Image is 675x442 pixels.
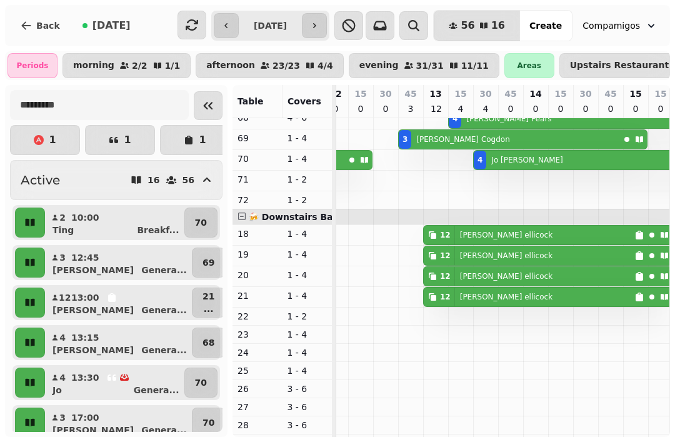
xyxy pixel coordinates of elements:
p: 72 [237,194,277,206]
p: 69 [202,256,214,269]
p: 30 [479,88,491,100]
h2: Active [21,171,60,189]
p: 1 [124,135,131,145]
p: 14 [529,88,541,100]
p: 16 [147,176,159,184]
button: 210:00TingBreakf... [47,208,182,238]
p: 4 / 4 [317,61,333,70]
p: 3 - 6 [287,401,327,413]
button: 5616 [434,11,520,41]
p: Genera ... [134,384,179,396]
button: 1213:00[PERSON_NAME]Genera... [47,288,189,318]
p: 13 [429,88,441,100]
p: 3 - 6 [287,419,327,431]
button: Create [519,11,572,41]
button: 413:15[PERSON_NAME]Genera... [47,328,189,358]
span: 16 [491,21,505,31]
p: 1 - 2 [287,194,327,206]
p: 24 [237,346,277,359]
p: 12 [59,291,66,304]
div: 12 [440,251,451,261]
p: 4 [59,371,66,384]
p: 2 / 2 [132,61,147,70]
p: Breakf ... [137,224,179,236]
button: Compamigos [575,14,665,37]
p: 3 [59,251,66,264]
p: 3 - 6 [287,383,327,395]
p: 2 [59,211,66,224]
p: 12:45 [71,251,99,264]
p: 20 [237,269,277,281]
p: 70 [195,376,207,389]
p: 1 - 2 [287,173,327,186]
p: Genera ... [141,424,187,436]
p: 3 [406,103,416,115]
div: Periods [7,53,57,78]
div: 12 [440,271,451,281]
p: 1 - 2 [287,310,327,323]
p: 45 [604,88,616,100]
p: 25 [237,364,277,377]
button: 1 [160,125,230,155]
p: Jo [PERSON_NAME] [491,155,562,165]
p: 21 [202,290,214,303]
p: 23 [237,328,277,341]
p: 0 [606,103,616,115]
button: morning2/21/1 [62,53,191,78]
span: Compamigos [582,19,640,32]
p: [PERSON_NAME] Pears [466,114,551,124]
p: 0 [581,103,591,115]
span: 🍻 Downstairs Bar Area [248,212,363,222]
p: 15 [629,88,641,100]
p: 26 [237,383,277,395]
button: 312:45[PERSON_NAME]Genera... [47,248,189,278]
p: 10:00 [71,211,99,224]
p: 18 [237,228,277,240]
button: 68 [192,328,225,358]
p: Upstairs Restaurant [570,61,669,71]
p: 21 [237,289,277,302]
p: [PERSON_NAME] ellicock [460,292,552,302]
p: Jo [52,384,62,396]
button: 413:30JoGenera... [47,368,182,398]
p: [PERSON_NAME] [52,264,134,276]
p: Ting [52,224,74,236]
p: [PERSON_NAME] ellicock [460,271,552,281]
p: 1 - 4 [287,269,327,281]
p: 17:00 [71,411,99,424]
button: 70 [192,408,225,438]
p: 30 [579,88,591,100]
p: 19 [237,248,277,261]
p: morning [73,61,114,71]
p: ... [202,303,214,315]
p: 15 [354,88,366,100]
p: Genera ... [141,264,187,276]
p: 30 [379,88,391,100]
span: 56 [461,21,474,31]
p: 70 [195,216,207,229]
p: [PERSON_NAME] Cogdon [416,134,509,144]
p: 3 [59,411,66,424]
p: 22 [237,310,277,323]
p: 4 [59,331,66,344]
span: Create [529,21,562,30]
p: 1 - 4 [287,364,327,377]
p: Genera ... [141,344,187,356]
p: [PERSON_NAME] ellicock [460,251,552,261]
div: Areas [504,53,554,78]
button: evening31/3111/11 [349,53,499,78]
p: 1 - 4 [287,346,327,359]
p: 1 [49,135,56,145]
span: Table [237,96,264,106]
button: Back [10,11,70,41]
p: evening [359,61,399,71]
div: 12 [440,230,451,240]
p: [PERSON_NAME] ellicock [460,230,552,240]
span: Covers [287,96,321,106]
p: 13:00 [71,291,99,304]
p: 56 [182,176,194,184]
span: [DATE] [92,21,131,31]
p: 1 - 4 [287,248,327,261]
p: 12 [431,103,441,115]
button: 1 [10,125,80,155]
